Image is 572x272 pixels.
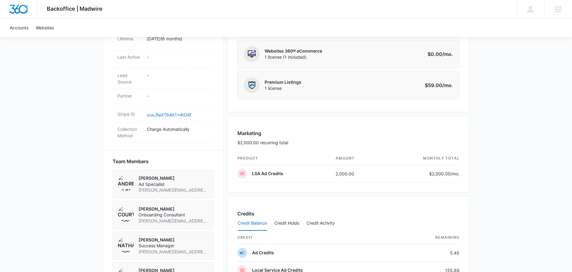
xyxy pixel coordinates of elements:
[139,249,208,255] span: [PERSON_NAME][EMAIL_ADDRESS][PERSON_NAME][DOMAIN_NAME]
[147,35,209,42] p: [DATE] ( 6 months )
[139,181,208,187] span: Ad Specialist
[265,85,301,91] span: 1 license
[139,212,208,218] span: Onboarding Consultant
[117,93,142,99] dt: Partner
[237,231,395,244] th: credit
[139,243,208,249] span: Success Manager
[113,107,214,122] div: Stripe IDcus_RaXT64K1x4tDdf
[265,79,301,85] p: Premium Listings
[442,82,453,88] span: /mo.
[265,54,322,60] span: 1 license (1 included)
[331,152,384,165] th: amount
[117,35,142,42] dt: Lifetime
[237,139,288,146] p: $2,000.00 recurring total
[113,68,214,89] div: Lead Source-
[252,250,274,256] p: Ad Credits
[429,171,459,177] p: $2,000.00
[113,158,149,165] span: Team Members
[237,210,254,217] h3: Credits
[395,244,459,262] td: 5.45
[139,206,208,212] p: [PERSON_NAME]
[139,237,208,243] p: [PERSON_NAME]
[118,237,134,253] img: Nathan Hoover
[265,48,322,54] p: Websites 360® eCommerce
[139,187,208,193] span: [PERSON_NAME][EMAIL_ADDRESS][PERSON_NAME][DOMAIN_NAME]
[47,6,102,12] span: Backoffice | Madwire
[252,171,283,177] p: LSA Ad Credits
[113,50,214,68] div: Last Active-
[113,89,214,107] div: Partner-
[117,111,142,117] dt: Stripe ID
[237,152,331,165] th: product
[237,130,288,137] h3: Marketing
[139,218,208,224] span: [PERSON_NAME][EMAIL_ADDRESS][PERSON_NAME][DOMAIN_NAME]
[113,122,214,143] div: Collection MethodCharge Automatically
[424,50,453,58] p: $0.00
[442,51,453,57] span: /mo.
[451,171,459,176] span: /mo.
[118,175,134,191] img: Andrew Gilbert
[139,175,208,181] p: [PERSON_NAME]
[117,72,142,85] dt: Lead Source
[147,54,209,60] p: -
[147,93,209,99] p: -
[147,112,191,117] a: cus_RaXT64K1x4tDdf
[147,126,209,132] p: Charge Automatically
[117,126,142,139] dt: Collection Method
[238,216,267,231] button: Credit Balance
[331,165,384,182] td: 2,000.00
[306,216,335,231] button: Credit Activity
[147,72,209,79] p: -
[6,18,32,37] a: Accounts
[113,32,214,50] div: Lifetime[DATE](6 months)
[117,54,142,60] dt: Last Active
[32,18,58,37] a: Websites
[274,216,299,231] button: Credit Holds
[424,82,453,89] p: $59.00
[118,206,134,222] img: Courtney Coy
[384,152,459,165] th: monthly total
[395,231,459,244] th: Remaining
